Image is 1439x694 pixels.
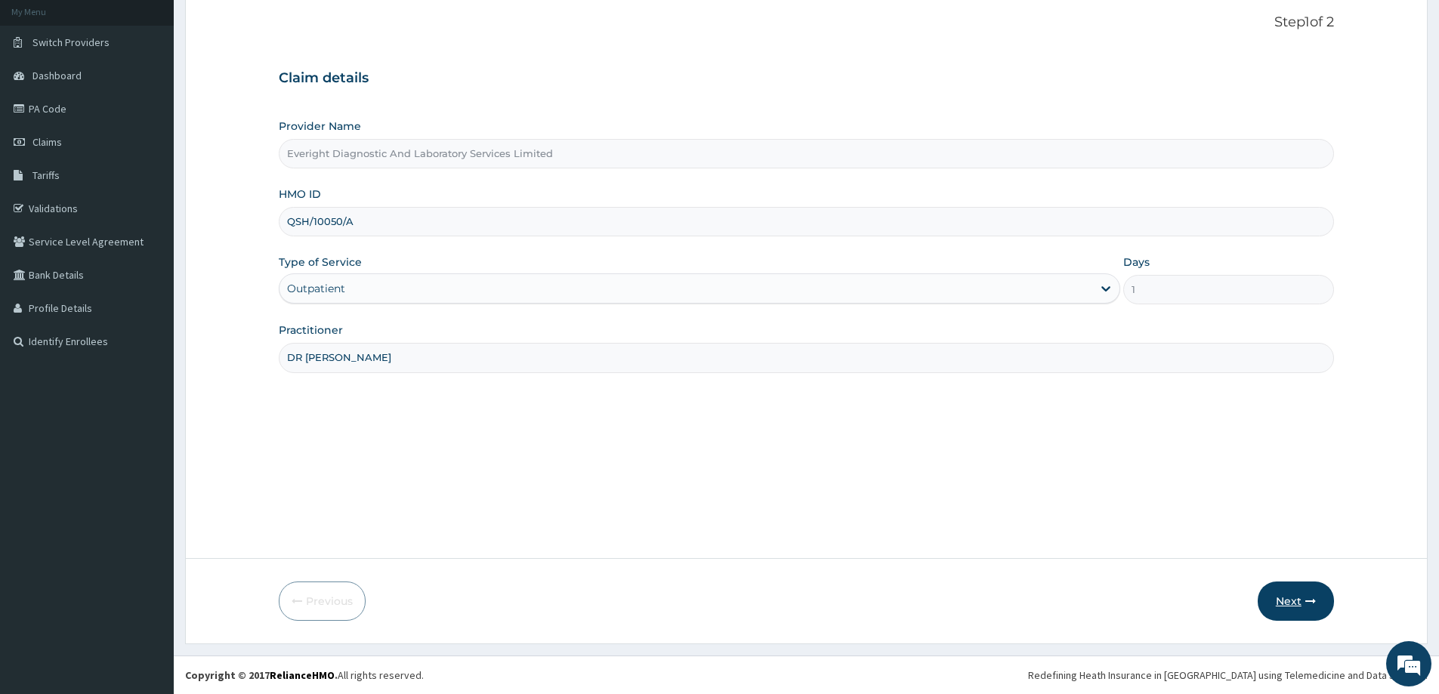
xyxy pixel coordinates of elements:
[32,69,82,82] span: Dashboard
[1258,581,1334,621] button: Next
[32,168,60,182] span: Tariffs
[279,322,343,338] label: Practitioner
[279,254,362,270] label: Type of Service
[279,14,1334,31] p: Step 1 of 2
[279,119,361,134] label: Provider Name
[1123,254,1150,270] label: Days
[174,655,1439,694] footer: All rights reserved.
[185,668,338,682] strong: Copyright © 2017 .
[248,8,284,44] div: Minimize live chat window
[8,412,288,465] textarea: Type your message and hit 'Enter'
[88,190,208,343] span: We're online!
[79,85,254,104] div: Chat with us now
[287,281,345,296] div: Outpatient
[279,187,321,202] label: HMO ID
[279,70,1334,87] h3: Claim details
[1028,668,1428,683] div: Redefining Heath Insurance in [GEOGRAPHIC_DATA] using Telemedicine and Data Science!
[32,35,110,49] span: Switch Providers
[279,581,366,621] button: Previous
[279,207,1334,236] input: Enter HMO ID
[28,76,61,113] img: d_794563401_company_1708531726252_794563401
[270,668,335,682] a: RelianceHMO
[279,343,1334,372] input: Enter Name
[32,135,62,149] span: Claims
